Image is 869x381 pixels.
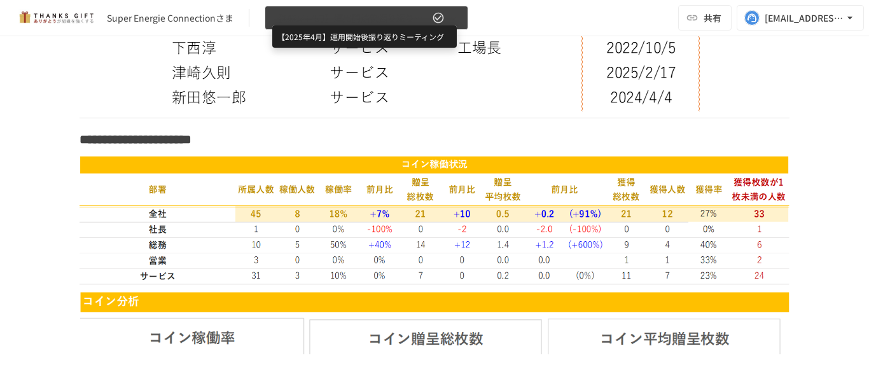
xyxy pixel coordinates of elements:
span: 共有 [704,11,721,25]
span: 【2025年4月】運用開始後振り返りミーティング [273,10,429,26]
img: mMP1OxWUAhQbsRWCurg7vIHe5HqDpP7qZo7fRoNLXQh [15,8,97,28]
div: [EMAIL_ADDRESS][DOMAIN_NAME] [765,10,844,26]
div: Super Energie Connectionさま [107,11,233,25]
img: gIFTc350eLJsqlsrgMaRZoFuJCnfhlylAKXrIOERV6y [80,156,789,286]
